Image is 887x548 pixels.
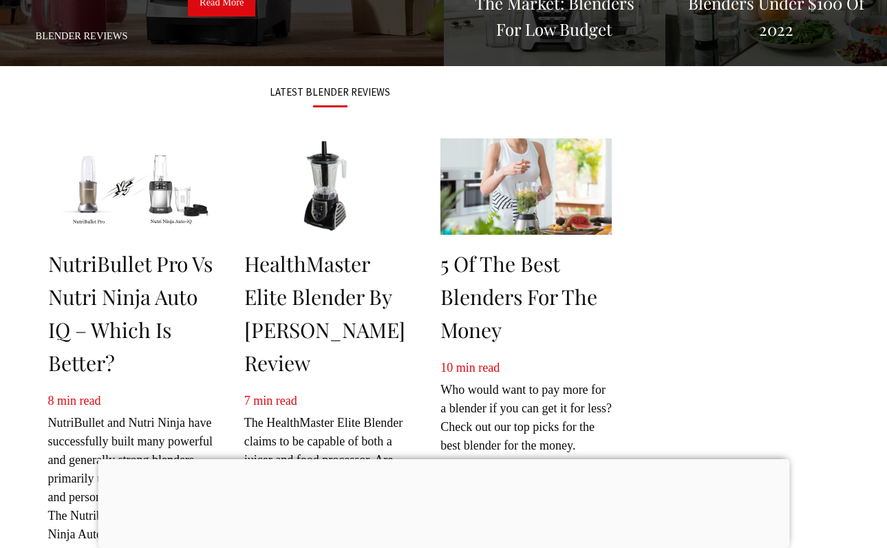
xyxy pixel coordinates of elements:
[48,250,213,377] a: NutriBullet Pro vs Nutri Ninja Auto iQ – Which is Better?
[650,87,836,500] iframe: Advertisement
[244,394,250,408] span: 7
[57,394,100,408] span: min read
[456,361,500,375] span: min read
[244,138,416,235] img: HealthMaster Elite Blender By Montel Williams Review
[244,250,405,377] a: HealthMaster Elite Blender By [PERSON_NAME] Review
[36,30,128,41] a: Blender Reviews
[48,138,220,235] img: NutriBullet Pro vs Nutri Ninja Auto iQ – Which is Better?
[48,87,612,97] h3: LATEST BLENDER REVIEWS
[440,138,612,235] img: 5 of the Best Blenders for the Money
[440,361,453,375] span: 10
[440,250,597,344] a: 5 of the Best Blenders for the Money
[48,394,54,408] span: 8
[244,392,416,507] p: The HealthMaster Elite Blender claims to be capable of both a juicer and food processor. Are thes...
[253,394,297,408] span: min read
[98,459,789,545] iframe: Advertisement
[444,50,665,63] a: Best Oster Blenders in the Market: Blenders for Low Budget
[665,50,887,63] a: Best Countertop Blenders Under $100 of 2022
[440,359,612,455] p: Who would want to pay more for a blender if you can get it for less? Check out our top picks for ...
